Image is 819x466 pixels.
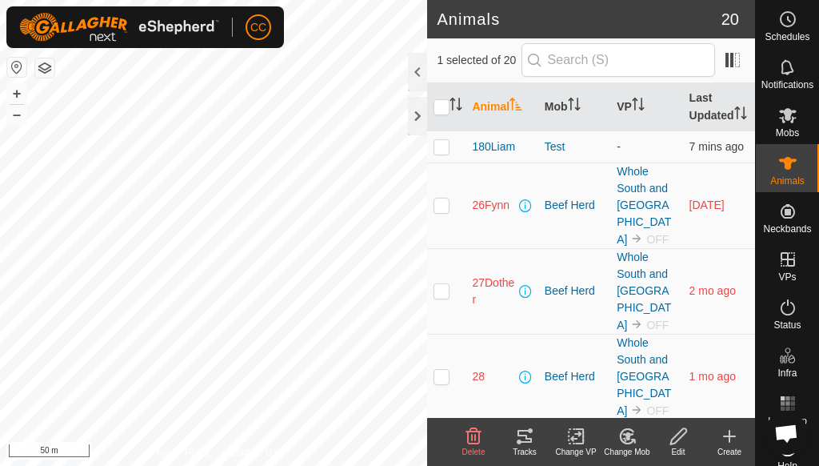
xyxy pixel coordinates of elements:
a: Whole South and [GEOGRAPHIC_DATA] [617,165,671,246]
span: 19 July 2025, 2:35 am [689,284,736,297]
button: Map Layers [35,58,54,78]
span: Notifications [761,80,813,90]
span: 28 [472,368,485,385]
span: 26Fynn [472,197,509,214]
img: to [630,404,643,416]
div: Beef Herd [545,368,604,385]
p-sorticon: Activate to sort [632,100,645,113]
input: Search (S) [521,43,715,77]
span: Status [773,320,801,330]
app-display-virtual-paddock-transition: - [617,140,621,153]
p-sorticon: Activate to sort [449,100,462,113]
span: Infra [777,368,797,378]
span: OFF [646,233,669,246]
span: 27Dother [472,275,515,308]
span: Mobs [776,128,799,138]
a: Contact Us [230,445,277,460]
span: Heatmap [768,416,807,426]
p-sorticon: Activate to sort [734,109,747,122]
div: Test [545,139,604,155]
th: Mob [538,83,610,131]
img: Gallagher Logo [19,13,219,42]
span: 29 Sept 2025, 5:05 pm [689,140,744,153]
div: Change Mob [601,446,653,458]
div: Create [704,446,755,458]
span: Schedules [765,32,809,42]
span: 1 selected of 20 [437,52,521,69]
a: Whole South and [GEOGRAPHIC_DATA] [617,336,671,417]
span: 26 Sept 2025, 12:05 am [689,199,725,211]
a: Privacy Policy [150,445,210,460]
span: OFF [646,319,669,331]
img: to [630,318,643,331]
div: Beef Herd [545,283,604,299]
th: Animal [465,83,537,131]
p-sorticon: Activate to sort [509,100,522,113]
span: VPs [778,272,796,282]
button: – [7,105,26,124]
img: to [630,232,643,245]
span: Neckbands [763,224,811,234]
span: CC [250,19,266,36]
div: Tracks [499,446,550,458]
span: 31 July 2025, 7:55 pm [689,370,736,383]
div: Open chat [765,412,808,455]
button: Reset Map [7,58,26,77]
div: Beef Herd [545,197,604,214]
button: + [7,84,26,103]
div: Change VP [550,446,601,458]
h2: Animals [437,10,721,29]
span: 180Liam [472,139,515,155]
span: 20 [721,7,739,31]
span: Delete [462,448,485,456]
div: Edit [653,446,704,458]
span: Animals [770,176,805,186]
a: Whole South and [GEOGRAPHIC_DATA] [617,251,671,331]
span: OFF [646,404,669,417]
th: VP [610,83,682,131]
p-sorticon: Activate to sort [568,100,581,113]
th: Last Updated [683,83,755,131]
